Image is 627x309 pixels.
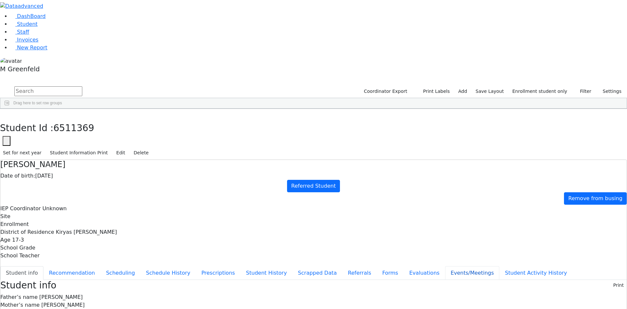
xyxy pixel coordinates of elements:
[12,237,24,243] span: 17-3
[17,44,47,51] span: New Report
[0,228,54,236] label: District of Residence
[113,148,128,158] button: Edit
[415,86,453,96] button: Print Labels
[0,301,40,309] label: Mother’s name
[17,13,46,19] span: DashBoard
[10,44,47,51] a: New Report
[10,21,38,27] a: Student
[43,266,101,280] button: Recommendation
[131,148,152,158] button: Delete
[571,86,594,96] button: Filter
[594,86,624,96] button: Settings
[0,280,56,291] h3: Student info
[0,205,41,213] label: IEP Coordinator
[377,266,404,280] button: Forms
[10,29,29,35] a: Staff
[287,180,340,192] a: Referred Student
[0,213,10,220] label: Site
[101,266,140,280] button: Scheduling
[56,229,117,235] span: Kiryas [PERSON_NAME]
[14,86,82,96] input: Search
[0,266,43,280] button: Student info
[568,195,622,201] span: Remove from busing
[54,123,94,133] span: 6511369
[39,294,83,300] span: [PERSON_NAME]
[42,205,67,212] span: Unknown
[509,86,570,96] label: Enrollment student only
[140,266,196,280] button: Schedule History
[499,266,572,280] button: Student Activity History
[10,37,39,43] a: Invoices
[10,13,46,19] a: DashBoard
[0,236,10,244] label: Age
[0,252,40,260] label: School Teacher
[455,86,470,96] a: Add
[17,37,39,43] span: Invoices
[0,160,627,169] h4: [PERSON_NAME]
[0,244,35,252] label: School Grade
[342,266,377,280] button: Referrals
[360,86,410,96] button: Coordinator Export
[404,266,445,280] button: Evaluations
[0,172,35,180] label: Date of birth:
[564,192,627,205] a: Remove from busing
[17,21,38,27] span: Student
[240,266,292,280] button: Student History
[41,302,85,308] span: [PERSON_NAME]
[445,266,499,280] button: Events/Meetings
[0,172,627,180] div: [DATE]
[473,86,506,96] button: Save Layout
[13,101,62,105] span: Drag here to set row groups
[610,280,627,290] button: Print
[47,148,111,158] button: Student Information Print
[292,266,342,280] button: Scrapped Data
[196,266,241,280] button: Prescriptions
[0,220,29,228] label: Enrollment
[0,293,38,301] label: Father’s name
[17,29,29,35] span: Staff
